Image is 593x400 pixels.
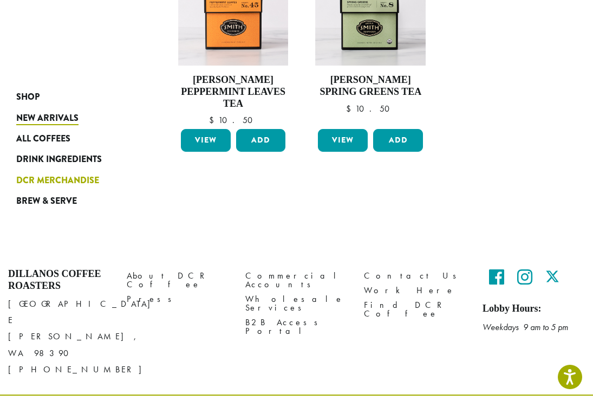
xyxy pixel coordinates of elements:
[346,103,355,114] span: $
[16,112,79,125] span: New Arrivals
[364,283,466,298] a: Work Here
[181,129,231,152] a: View
[364,298,466,321] a: Find DCR Coffee
[209,114,258,126] bdi: 10.50
[16,149,132,170] a: Drink Ingredients
[8,296,110,377] p: [GEOGRAPHIC_DATA] E [PERSON_NAME], WA 98390 [PHONE_NUMBER]
[245,268,348,292] a: Commercial Accounts
[483,321,568,333] em: Weekdays 9 am to 5 pm
[16,107,132,128] a: New Arrivals
[16,191,132,211] a: Brew & Serve
[373,129,423,152] button: Add
[245,292,348,315] a: Wholesale Services
[315,74,426,98] h4: [PERSON_NAME] Spring Greens Tea
[364,268,466,283] a: Contact Us
[16,91,40,104] span: Shop
[16,174,99,188] span: DCR Merchandise
[16,128,132,149] a: All Coffees
[209,114,218,126] span: $
[483,303,585,315] h5: Lobby Hours:
[346,103,395,114] bdi: 10.50
[16,195,77,208] span: Brew & Serve
[8,268,110,292] h4: Dillanos Coffee Roasters
[16,170,132,191] a: DCR Merchandise
[245,315,348,339] a: B2B Access Portal
[16,132,70,146] span: All Coffees
[236,129,286,152] button: Add
[127,292,229,306] a: Press
[16,153,102,166] span: Drink Ingredients
[16,87,132,107] a: Shop
[178,74,289,109] h4: [PERSON_NAME] Peppermint Leaves Tea
[127,268,229,292] a: About DCR Coffee
[318,129,368,152] a: View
